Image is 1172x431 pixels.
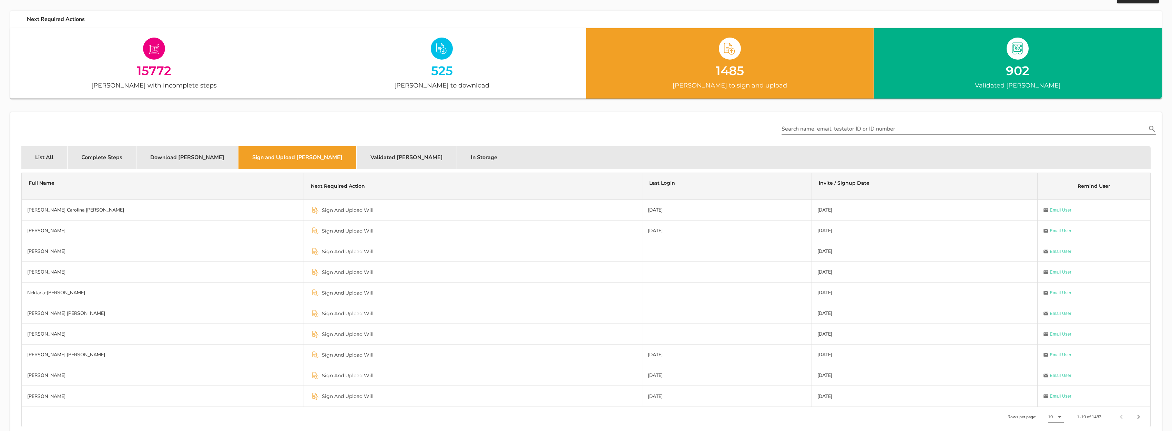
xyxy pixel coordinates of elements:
[874,64,1162,76] div: 902
[298,64,585,76] div: 525
[22,241,304,262] td: [PERSON_NAME]
[819,180,869,186] span: Invite / Signup Date
[1050,372,1072,379] span: Email User
[322,207,374,214] span: Sign And Upload Will
[322,227,374,234] span: Sign And Upload Will
[1043,393,1072,400] a: Email User
[817,331,832,337] span: [DATE]
[817,269,832,275] span: [DATE]
[817,248,832,255] span: [DATE]
[1048,411,1064,422] div: 10Rows per page:
[642,386,812,407] td: [DATE]
[22,303,304,324] td: [PERSON_NAME] [PERSON_NAME]
[322,351,374,358] span: Sign And Upload Will
[586,64,874,76] div: 1485
[817,289,832,296] span: [DATE]
[1043,310,1072,317] a: Email User
[1038,173,1151,200] th: Remind User
[22,283,304,303] td: Nektaria-[PERSON_NAME]
[642,173,812,200] th: Last Login: Not sorted. Activate to sort ascending.
[22,173,304,200] th: Full Name: Not sorted. Activate to sort ascending.
[1050,331,1072,338] span: Email User
[1043,289,1072,296] a: Email User
[1008,407,1064,427] div: Rows per page:
[322,393,374,400] span: Sign And Upload Will
[817,207,832,213] span: [DATE]
[22,365,304,386] td: [PERSON_NAME]
[322,248,374,255] span: Sign And Upload Will
[649,180,675,186] span: Last Login
[21,146,68,169] div: List All
[642,200,812,220] td: [DATE]
[1043,372,1072,379] a: Email User
[817,227,832,234] span: [DATE]
[1050,393,1072,400] span: Email User
[357,146,457,169] div: Validated [PERSON_NAME]
[642,220,812,241] td: [DATE]
[1146,124,1158,133] button: Search name, email, testator ID or ID number appended action
[1043,269,1072,276] a: Email User
[1050,289,1072,296] span: Email User
[642,365,812,386] td: [DATE]
[68,146,136,169] div: Complete Steps
[817,372,832,379] span: [DATE]
[322,269,374,276] span: Sign And Upload Will
[1078,183,1110,189] span: Remind User
[322,310,374,317] span: Sign And Upload Will
[812,173,1038,200] th: Invite / Signup Date: Not sorted. Activate to sort ascending.
[457,146,511,169] div: In Storage
[22,386,304,407] td: [PERSON_NAME]
[311,183,365,189] span: Next Required Action
[10,80,298,90] div: [PERSON_NAME] with incomplete steps
[22,200,304,220] td: [PERSON_NAME] Carolina [PERSON_NAME]
[1132,411,1145,423] button: Next page
[586,80,874,90] div: [PERSON_NAME] to sign and upload
[10,64,298,76] div: 15772
[322,331,374,338] span: Sign And Upload Will
[1050,351,1072,358] span: Email User
[817,351,832,358] span: [DATE]
[29,180,54,186] span: Full Name
[22,345,304,365] td: [PERSON_NAME] [PERSON_NAME]
[21,11,1162,28] div: Next Required Actions
[1050,248,1072,255] span: Email User
[22,324,304,345] td: [PERSON_NAME]
[1043,227,1072,234] a: Email User
[1050,227,1072,234] span: Email User
[1043,351,1072,358] a: Email User
[136,146,238,169] div: Download [PERSON_NAME]
[1050,310,1072,317] span: Email User
[1050,269,1072,276] span: Email User
[642,345,812,365] td: [DATE]
[22,262,304,283] td: [PERSON_NAME]
[322,289,374,296] span: Sign And Upload Will
[238,146,357,169] div: Sign and Upload [PERSON_NAME]
[1043,207,1072,214] a: Email User
[1043,331,1072,338] a: Email User
[1043,248,1072,255] a: Email User
[817,310,832,317] span: [DATE]
[298,80,585,90] div: [PERSON_NAME] to download
[817,393,832,400] span: [DATE]
[1050,207,1072,214] span: Email User
[322,372,374,379] span: Sign And Upload Will
[874,80,1162,90] div: Validated [PERSON_NAME]
[304,173,643,200] th: Next Required Action
[1048,414,1053,420] div: 10
[22,220,304,241] td: [PERSON_NAME]
[1077,414,1101,420] div: 1-10 of 1483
